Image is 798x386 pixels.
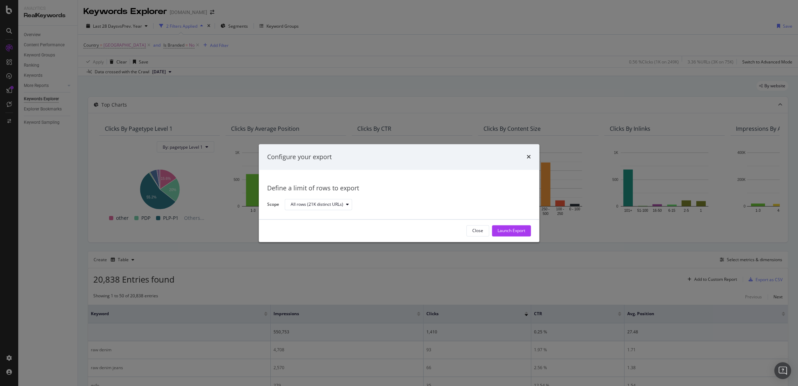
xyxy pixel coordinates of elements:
[259,144,539,242] div: modal
[527,153,531,162] div: times
[774,362,791,379] div: Open Intercom Messenger
[466,225,489,236] button: Close
[498,228,525,234] div: Launch Export
[472,228,483,234] div: Close
[291,203,343,207] div: All rows (21K distinct URLs)
[285,199,352,210] button: All rows (21K distinct URLs)
[267,201,279,209] label: Scope
[267,184,531,193] div: Define a limit of rows to export
[492,225,531,236] button: Launch Export
[267,153,332,162] div: Configure your export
